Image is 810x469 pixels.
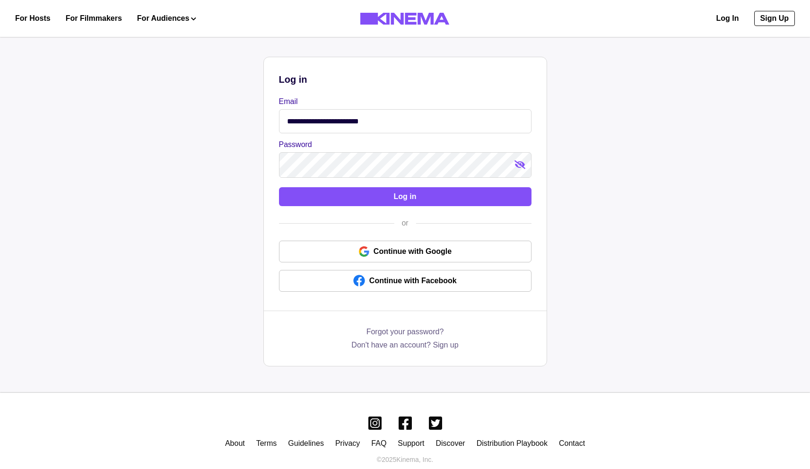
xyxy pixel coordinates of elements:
[394,217,416,229] div: or
[15,13,51,24] a: For Hosts
[66,13,122,24] a: For Filmmakers
[279,187,531,206] button: Log in
[288,439,324,447] a: Guidelines
[279,139,526,150] label: Password
[225,439,245,447] a: About
[398,439,424,447] a: Support
[477,439,548,447] a: Distribution Playbook
[256,439,277,447] a: Terms
[279,72,531,87] p: Log in
[335,439,360,447] a: Privacy
[279,270,531,292] a: Continue with Facebook
[513,157,528,173] button: show password
[377,455,433,465] p: © 2025 Kinema, Inc.
[435,439,465,447] a: Discover
[279,96,526,107] label: Email
[137,13,196,24] button: For Audiences
[716,13,739,24] a: Log In
[351,339,458,351] a: Don't have an account? Sign up
[279,241,531,262] a: Continue with Google
[754,11,795,26] a: Sign Up
[371,439,386,447] a: FAQ
[559,439,585,447] a: Contact
[366,326,444,339] a: Forgot your password?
